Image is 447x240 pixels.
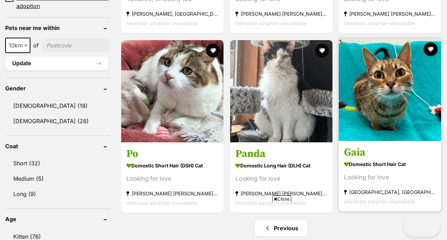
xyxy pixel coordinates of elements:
[5,85,110,91] header: Gender
[235,147,327,160] h3: Panda
[126,189,218,198] strong: [PERSON_NAME] [PERSON_NAME], [GEOGRAPHIC_DATA]
[5,171,110,186] a: Medium (5)
[344,20,415,26] span: Interstate adoption unavailable
[5,38,30,53] span: 10km
[344,187,436,197] strong: [GEOGRAPHIC_DATA], [GEOGRAPHIC_DATA]
[121,40,223,142] img: Po - Domestic Short Hair (DSH) Cat
[235,160,327,171] strong: Domestic Long Hair (DLH) Cat
[235,9,327,19] strong: [PERSON_NAME] [PERSON_NAME], [GEOGRAPHIC_DATA]
[5,57,108,70] button: Update
[121,142,223,213] a: Po Domestic Short Hair (DSH) Cat Looking for love [PERSON_NAME] [PERSON_NAME], [GEOGRAPHIC_DATA] ...
[339,141,441,211] a: Gaia Domestic Short Hair Cat Looking for love [GEOGRAPHIC_DATA], [GEOGRAPHIC_DATA] Interstate ado...
[126,9,218,18] strong: [PERSON_NAME], [GEOGRAPHIC_DATA]
[5,114,110,128] a: [DEMOGRAPHIC_DATA] (28)
[126,160,218,171] strong: Domestic Short Hair (DSH) Cat
[344,159,436,169] strong: Domestic Short Hair Cat
[33,41,39,50] span: of
[235,174,327,183] div: Looking for love
[5,187,110,201] a: Long (9)
[424,42,438,56] button: favourite
[126,200,197,206] span: Interstate adoption unavailable
[344,9,436,18] strong: [PERSON_NAME] [PERSON_NAME], [GEOGRAPHIC_DATA]
[5,98,110,113] a: [DEMOGRAPHIC_DATA] (18)
[126,20,197,26] span: Interstate adoption unavailable
[6,40,30,50] span: 10km
[344,173,436,182] div: Looking for love
[235,189,327,198] strong: [PERSON_NAME] [PERSON_NAME], [GEOGRAPHIC_DATA]
[54,205,393,237] iframe: Advertisement
[5,156,110,171] a: Short (32)
[126,174,218,183] div: Looking for love
[42,39,110,52] input: postcode
[339,39,441,141] img: Gaia - Domestic Short Hair Cat
[403,216,440,237] iframe: Help Scout Beacon - Open
[230,142,332,213] a: Panda Domestic Long Hair (DLH) Cat Looking for love [PERSON_NAME] [PERSON_NAME], [GEOGRAPHIC_DATA...
[5,143,110,149] header: Coat
[344,198,415,204] span: Interstate adoption unavailable
[344,146,436,159] h3: Gaia
[235,200,306,206] span: Interstate adoption unavailable
[315,44,329,58] button: favourite
[5,216,110,222] header: Age
[272,195,291,202] span: Close
[5,25,110,31] header: Pets near me within
[126,147,218,160] h3: Po
[230,40,332,142] img: Panda - Domestic Long Hair (DLH) Cat
[235,21,306,27] span: Interstate adoption unavailable
[206,44,220,58] button: favourite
